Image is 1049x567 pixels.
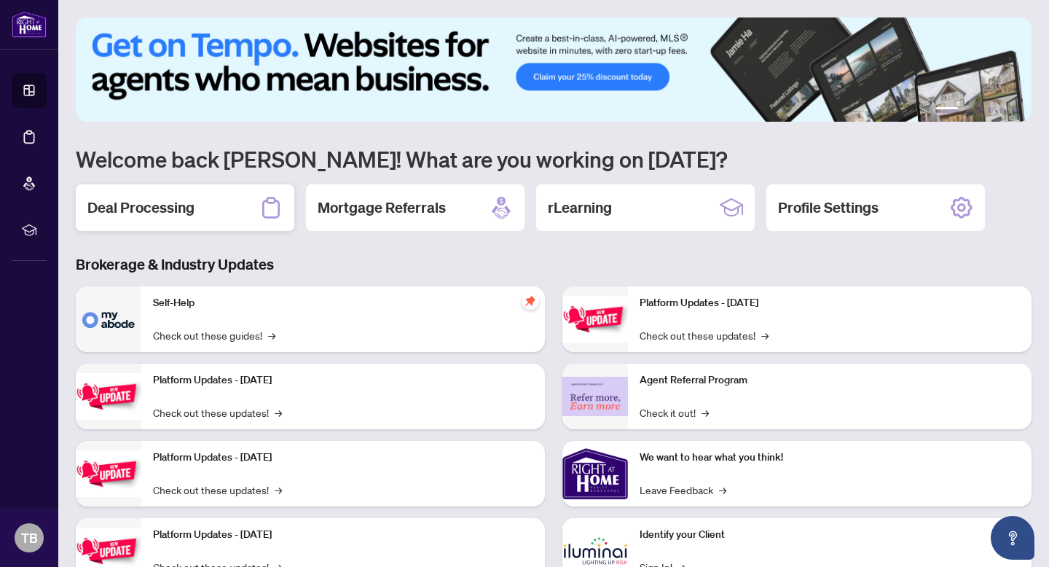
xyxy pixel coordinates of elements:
[318,198,446,218] h2: Mortgage Referrals
[76,17,1032,122] img: Slide 0
[988,107,994,113] button: 4
[964,107,970,113] button: 2
[640,372,1020,388] p: Agent Referral Program
[778,198,879,218] h2: Profile Settings
[12,11,47,38] img: logo
[153,482,282,498] a: Check out these updates!→
[76,145,1032,173] h1: Welcome back [PERSON_NAME]! What are you working on [DATE]?
[640,295,1020,311] p: Platform Updates - [DATE]
[522,292,539,310] span: pushpin
[976,107,982,113] button: 3
[640,482,726,498] a: Leave Feedback→
[640,450,1020,466] p: We want to hear what you think!
[1011,107,1017,113] button: 6
[275,482,282,498] span: →
[87,198,195,218] h2: Deal Processing
[562,377,628,417] img: Agent Referral Program
[719,482,726,498] span: →
[702,404,709,421] span: →
[21,528,38,548] span: TB
[76,254,1032,275] h3: Brokerage & Industry Updates
[153,372,533,388] p: Platform Updates - [DATE]
[640,527,1020,543] p: Identify your Client
[153,404,282,421] a: Check out these updates!→
[640,404,709,421] a: Check it out!→
[640,327,769,343] a: Check out these updates!→
[275,404,282,421] span: →
[268,327,275,343] span: →
[76,286,141,352] img: Self-Help
[153,295,533,311] p: Self-Help
[761,327,769,343] span: →
[548,198,612,218] h2: rLearning
[991,516,1034,560] button: Open asap
[76,450,141,496] img: Platform Updates - July 21, 2025
[562,441,628,507] img: We want to hear what you think!
[153,450,533,466] p: Platform Updates - [DATE]
[153,327,275,343] a: Check out these guides!→
[76,373,141,419] img: Platform Updates - September 16, 2025
[562,296,628,342] img: Platform Updates - June 23, 2025
[935,107,959,113] button: 1
[153,527,533,543] p: Platform Updates - [DATE]
[999,107,1005,113] button: 5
